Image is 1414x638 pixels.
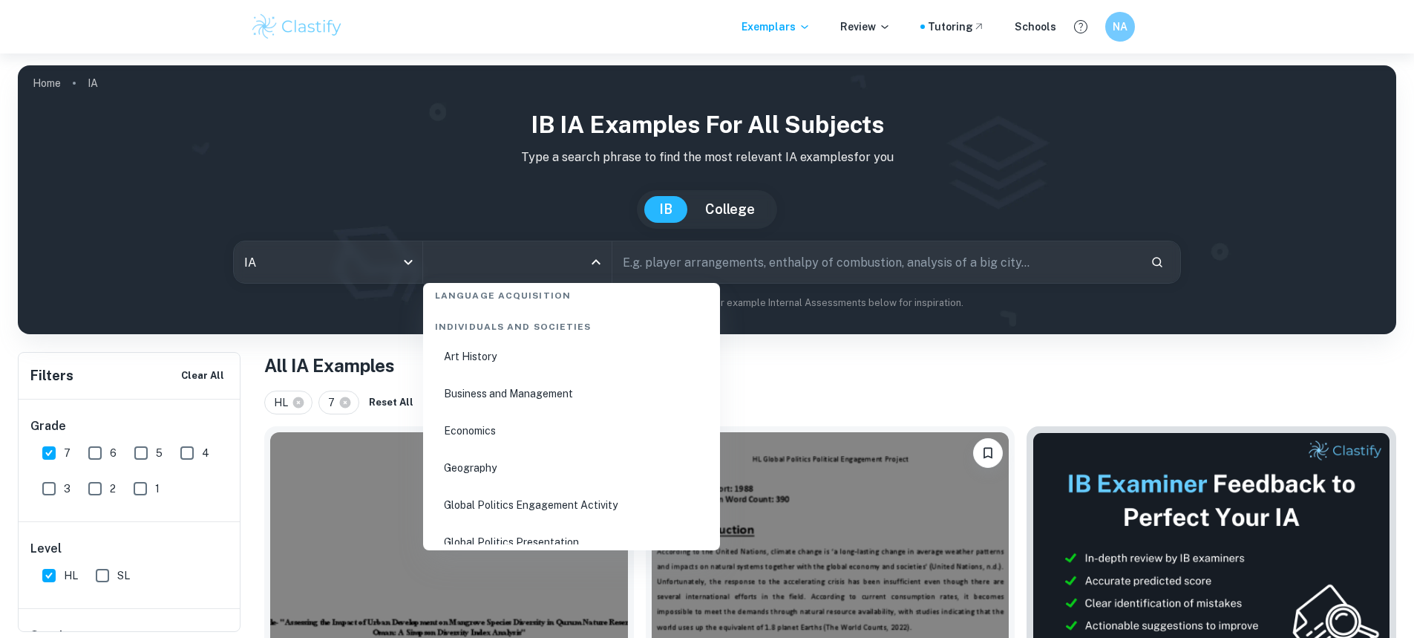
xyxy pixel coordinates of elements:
[1145,250,1170,275] button: Search
[429,488,714,522] li: Global Politics Engagement Activity
[30,107,1384,143] h1: IB IA examples for all subjects
[250,12,344,42] img: Clastify logo
[1068,14,1093,39] button: Help and Feedback
[742,19,811,35] p: Exemplars
[840,19,891,35] p: Review
[110,445,117,461] span: 6
[30,149,1384,166] p: Type a search phrase to find the most relevant IA examples for you
[234,241,422,283] div: IA
[33,73,61,94] a: Home
[64,481,71,497] span: 3
[928,19,985,35] a: Tutoring
[429,339,714,374] li: Art History
[690,196,770,223] button: College
[973,438,1003,468] button: Bookmark
[318,391,359,414] div: 7
[429,377,714,411] li: Business and Management
[644,196,687,223] button: IB
[1015,19,1056,35] a: Schools
[264,352,1396,379] h1: All IA Examples
[274,394,295,411] span: HL
[365,391,417,414] button: Reset All
[586,252,606,273] button: Close
[18,65,1396,334] img: profile cover
[429,277,714,308] div: Language Acquisition
[264,391,312,414] div: HL
[156,445,163,461] span: 5
[429,451,714,485] li: Geography
[429,414,714,448] li: Economics
[1105,12,1135,42] button: NA
[64,567,78,584] span: HL
[155,481,160,497] span: 1
[30,365,73,386] h6: Filters
[429,525,714,559] li: Global Politics Presentation
[117,567,130,584] span: SL
[30,417,229,435] h6: Grade
[88,75,98,91] p: IA
[429,308,714,339] div: Individuals and Societies
[110,481,116,497] span: 2
[612,241,1139,283] input: E.g. player arrangements, enthalpy of combustion, analysis of a big city...
[30,296,1384,310] p: Not sure what to search for? You can always look through our example Internal Assessments below f...
[328,394,341,411] span: 7
[64,445,71,461] span: 7
[30,540,229,558] h6: Level
[202,445,209,461] span: 4
[1111,19,1128,35] h6: NA
[177,365,228,387] button: Clear All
